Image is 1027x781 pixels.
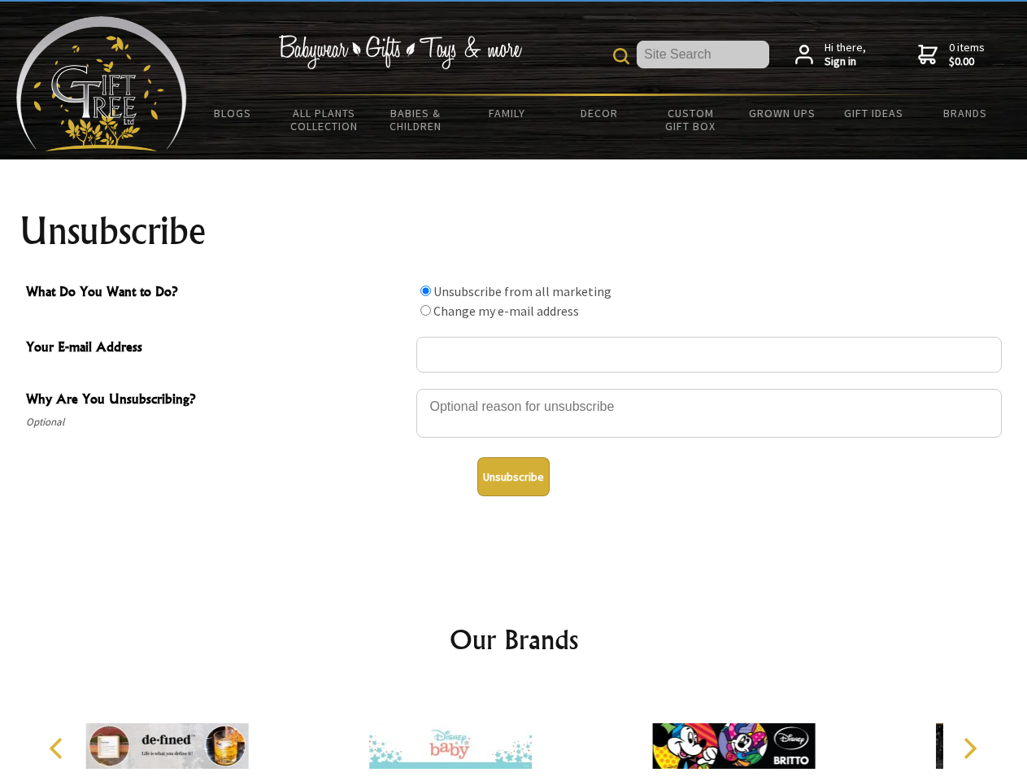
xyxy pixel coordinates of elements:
[462,96,554,130] a: Family
[613,48,629,64] img: product search
[416,389,1002,438] textarea: Why Are You Unsubscribing?
[645,96,737,143] a: Custom Gift Box
[187,96,279,130] a: BLOGS
[637,41,769,68] input: Site Search
[825,41,866,69] span: Hi there,
[26,337,408,360] span: Your E-mail Address
[420,286,431,296] input: What Do You Want to Do?
[278,35,522,69] img: Babywear - Gifts - Toys & more
[41,731,76,766] button: Previous
[828,96,920,130] a: Gift Ideas
[795,41,866,69] a: Hi there,Sign in
[26,281,408,305] span: What Do You Want to Do?
[420,305,431,316] input: What Do You Want to Do?
[33,620,995,659] h2: Our Brands
[477,457,550,496] button: Unsubscribe
[26,412,408,432] span: Optional
[433,303,579,319] label: Change my e-mail address
[951,731,987,766] button: Next
[26,389,408,412] span: Why Are You Unsubscribing?
[16,16,187,151] img: Babyware - Gifts - Toys and more...
[433,283,611,299] label: Unsubscribe from all marketing
[736,96,828,130] a: Grown Ups
[949,40,985,69] span: 0 items
[918,41,985,69] a: 0 items$0.00
[825,55,866,69] strong: Sign in
[279,96,371,143] a: All Plants Collection
[553,96,645,130] a: Decor
[920,96,1012,130] a: Brands
[20,212,1008,251] h1: Unsubscribe
[370,96,462,143] a: Babies & Children
[416,337,1002,373] input: Your E-mail Address
[949,55,985,69] strong: $0.00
